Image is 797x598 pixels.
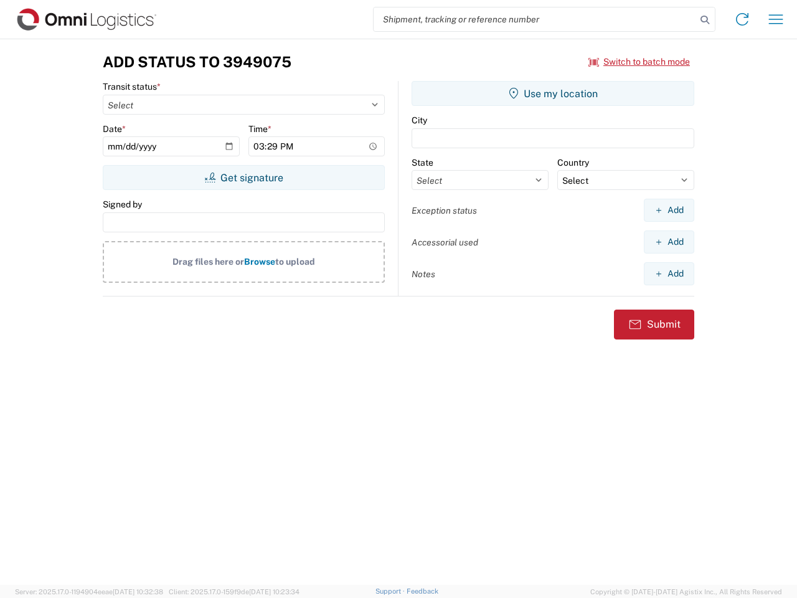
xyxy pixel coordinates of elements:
[375,587,407,595] a: Support
[588,52,690,72] button: Switch to batch mode
[374,7,696,31] input: Shipment, tracking or reference number
[103,199,142,210] label: Signed by
[412,205,477,216] label: Exception status
[644,230,694,254] button: Add
[172,257,244,267] span: Drag files here or
[412,268,435,280] label: Notes
[248,123,271,135] label: Time
[103,81,161,92] label: Transit status
[113,588,163,596] span: [DATE] 10:32:38
[644,262,694,285] button: Add
[412,237,478,248] label: Accessorial used
[407,587,438,595] a: Feedback
[103,53,291,71] h3: Add Status to 3949075
[644,199,694,222] button: Add
[15,588,163,596] span: Server: 2025.17.0-1194904eeae
[249,588,299,596] span: [DATE] 10:23:34
[590,586,782,597] span: Copyright © [DATE]-[DATE] Agistix Inc., All Rights Reserved
[557,157,589,168] label: Country
[412,81,694,106] button: Use my location
[614,310,694,339] button: Submit
[412,115,427,126] label: City
[103,123,126,135] label: Date
[275,257,315,267] span: to upload
[169,588,299,596] span: Client: 2025.17.0-159f9de
[412,157,433,168] label: State
[244,257,275,267] span: Browse
[103,165,385,190] button: Get signature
